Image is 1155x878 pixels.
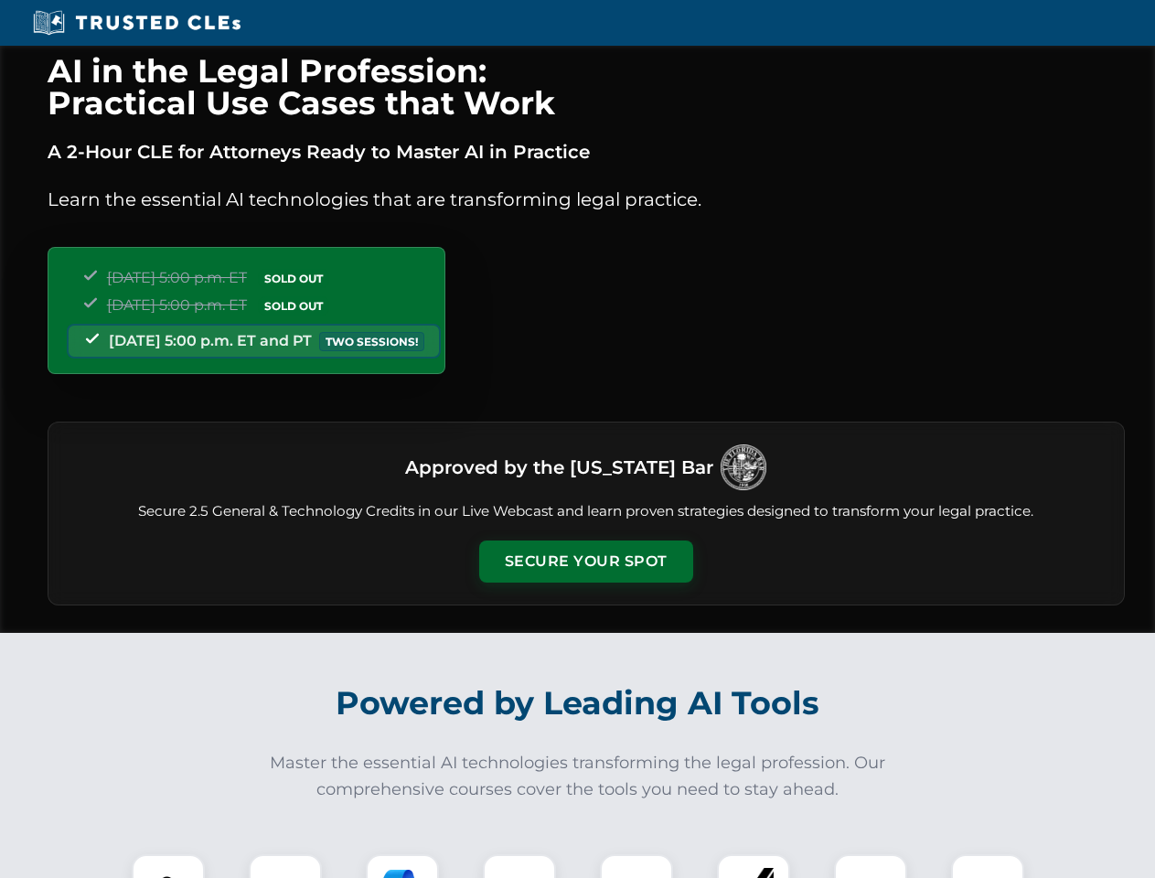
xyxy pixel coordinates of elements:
h3: Approved by the [US_STATE] Bar [405,451,713,484]
span: SOLD OUT [258,296,329,316]
span: [DATE] 5:00 p.m. ET [107,269,247,286]
p: Master the essential AI technologies transforming the legal profession. Our comprehensive courses... [258,750,898,803]
h2: Powered by Leading AI Tools [71,671,1085,735]
span: [DATE] 5:00 p.m. ET [107,296,247,314]
img: Logo [721,444,766,490]
h1: AI in the Legal Profession: Practical Use Cases that Work [48,55,1125,119]
img: Trusted CLEs [27,9,246,37]
p: A 2-Hour CLE for Attorneys Ready to Master AI in Practice [48,137,1125,166]
span: SOLD OUT [258,269,329,288]
p: Secure 2.5 General & Technology Credits in our Live Webcast and learn proven strategies designed ... [70,501,1102,522]
p: Learn the essential AI technologies that are transforming legal practice. [48,185,1125,214]
button: Secure Your Spot [479,541,693,583]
